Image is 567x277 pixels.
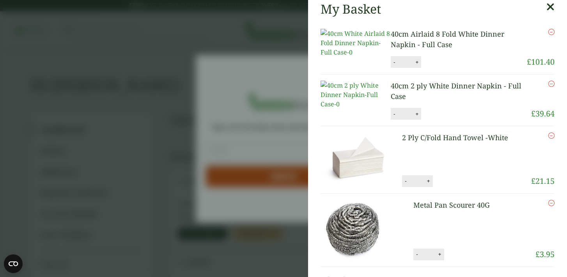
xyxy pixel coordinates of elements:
a: 40cm 2 ply White Dinner Napkin - Full Case [391,81,521,101]
a: 2 Ply C/Fold Hand Towel -White [402,133,508,142]
a: Metal Pan Scourer 40G [413,200,490,210]
img: 40cm 2 ply White Dinner Napkin-Full Case-0 [321,81,391,109]
button: + [413,59,421,65]
a: Remove this item [548,132,555,139]
a: Remove this item [548,81,555,87]
button: - [402,178,409,184]
bdi: 21.15 [531,176,555,186]
button: + [436,251,444,258]
a: 40cm Airlaid 8 Fold White Dinner Napkin - Full Case [391,29,504,49]
span: £ [535,249,540,259]
button: + [425,178,432,184]
a: Remove this item [548,29,555,35]
span: £ [531,176,535,186]
span: £ [531,108,535,119]
button: Open CMP widget [4,254,23,273]
button: - [391,111,397,117]
bdi: 101.40 [527,56,555,67]
button: - [414,251,420,258]
img: 40cm White Airlaid 8 Fold Dinner Napkin-Full Case-0 [321,29,391,57]
bdi: 3.95 [535,249,555,259]
h2: My Basket [321,2,381,16]
span: £ [527,56,531,67]
a: Remove this item [548,200,555,206]
bdi: 39.64 [531,108,555,119]
button: - [391,59,397,65]
button: + [413,111,421,117]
